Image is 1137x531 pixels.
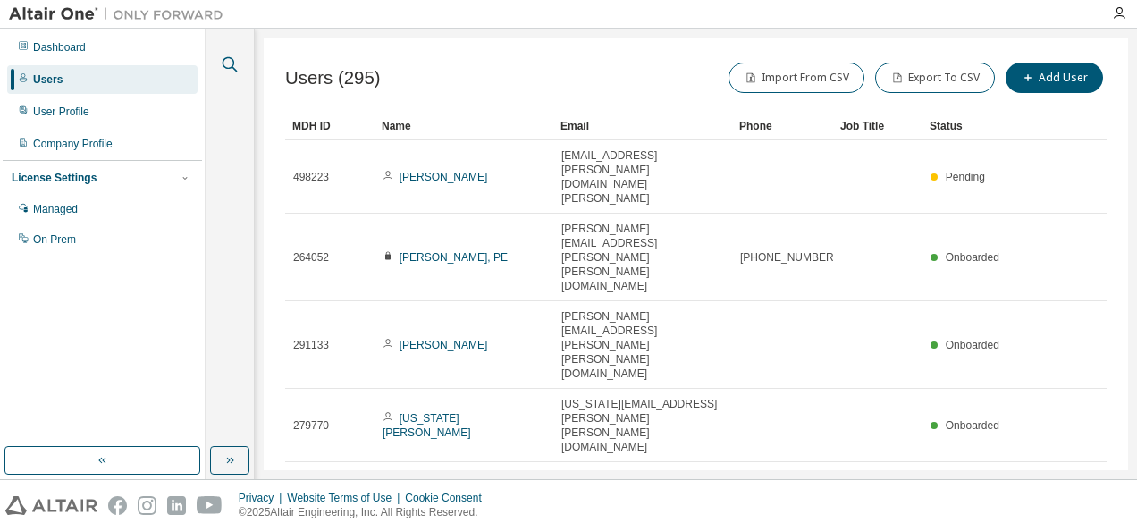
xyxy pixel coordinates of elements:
[33,105,89,119] div: User Profile
[840,112,915,140] div: Job Title
[33,232,76,247] div: On Prem
[561,148,724,206] span: [EMAIL_ADDRESS][PERSON_NAME][DOMAIN_NAME][PERSON_NAME]
[739,112,826,140] div: Phone
[287,491,405,505] div: Website Terms of Use
[400,171,488,183] a: [PERSON_NAME]
[740,250,837,265] span: [PHONE_NUMBER]
[9,5,232,23] img: Altair One
[197,496,223,515] img: youtube.svg
[293,338,329,352] span: 291133
[12,171,97,185] div: License Settings
[293,170,329,184] span: 498223
[292,112,367,140] div: MDH ID
[293,250,329,265] span: 264052
[930,112,1005,140] div: Status
[561,397,724,454] span: [US_STATE][EMAIL_ADDRESS][PERSON_NAME][PERSON_NAME][DOMAIN_NAME]
[382,112,546,140] div: Name
[285,68,381,88] span: Users (295)
[33,72,63,87] div: Users
[400,339,488,351] a: [PERSON_NAME]
[383,412,471,439] a: [US_STATE][PERSON_NAME]
[729,63,864,93] button: Import From CSV
[560,112,725,140] div: Email
[239,505,493,520] p: © 2025 Altair Engineering, Inc. All Rights Reserved.
[33,137,113,151] div: Company Profile
[1006,63,1103,93] button: Add User
[946,251,999,264] span: Onboarded
[33,40,86,55] div: Dashboard
[946,339,999,351] span: Onboarded
[239,491,287,505] div: Privacy
[400,251,508,264] a: [PERSON_NAME], PE
[875,63,995,93] button: Export To CSV
[946,419,999,432] span: Onboarded
[561,222,724,293] span: [PERSON_NAME][EMAIL_ADDRESS][PERSON_NAME][PERSON_NAME][DOMAIN_NAME]
[138,496,156,515] img: instagram.svg
[561,309,724,381] span: [PERSON_NAME][EMAIL_ADDRESS][PERSON_NAME][PERSON_NAME][DOMAIN_NAME]
[405,491,492,505] div: Cookie Consent
[108,496,127,515] img: facebook.svg
[167,496,186,515] img: linkedin.svg
[293,418,329,433] span: 279770
[946,171,985,183] span: Pending
[5,496,97,515] img: altair_logo.svg
[33,202,78,216] div: Managed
